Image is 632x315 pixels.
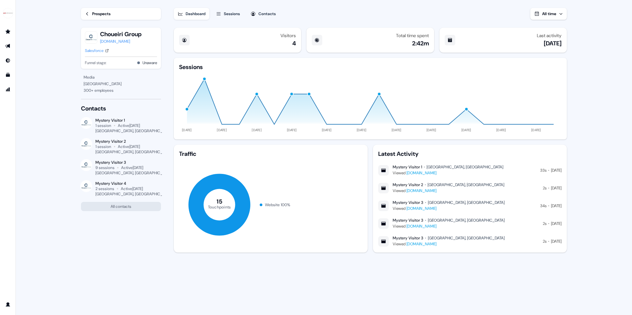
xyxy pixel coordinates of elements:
[393,218,423,223] div: Mystery Visitor 3
[179,150,362,158] div: Traffic
[217,198,222,206] tspan: 15
[95,160,161,165] div: Mystery Visitor 3
[95,128,173,133] div: [GEOGRAPHIC_DATA], [GEOGRAPHIC_DATA]
[179,63,203,71] div: Sessions
[247,8,280,20] button: Contacts
[95,149,173,155] div: [GEOGRAPHIC_DATA], [GEOGRAPHIC_DATA]
[407,170,436,176] a: [DOMAIN_NAME]
[280,33,296,38] div: Visitors
[461,128,471,132] tspan: [DATE]
[3,55,13,66] a: Go to Inbound
[3,26,13,37] a: Go to prospects
[427,128,436,132] tspan: [DATE]
[357,128,367,132] tspan: [DATE]
[174,8,209,20] button: Dashboard
[224,11,240,17] div: Sessions
[393,241,505,247] div: Viewed
[427,164,503,170] div: [GEOGRAPHIC_DATA], [GEOGRAPHIC_DATA]
[3,84,13,95] a: Go to attribution
[85,47,109,54] a: Salesforce
[428,182,504,187] div: [GEOGRAPHIC_DATA], [GEOGRAPHIC_DATA]
[84,74,158,81] div: Media
[542,11,556,16] span: All time
[551,238,562,245] div: [DATE]
[95,181,161,186] div: Mystery Visitor 4
[393,164,422,170] div: Mystery Visitor 1
[118,144,140,149] div: Active [DATE]
[551,220,562,227] div: [DATE]
[496,128,506,132] tspan: [DATE]
[81,105,161,112] div: Contacts
[95,123,111,128] div: 1 session
[81,202,161,211] button: All contacts
[3,70,13,80] a: Go to templates
[551,167,562,174] div: [DATE]
[530,8,567,20] button: All time
[393,205,505,212] div: Viewed
[92,11,111,17] div: Prospects
[292,39,296,47] div: 4
[287,128,297,132] tspan: [DATE]
[85,60,106,66] span: Funnel stage:
[392,128,402,132] tspan: [DATE]
[81,8,161,20] a: Prospects
[543,238,546,245] div: 2s
[407,188,436,193] a: [DOMAIN_NAME]
[393,200,423,205] div: Mystery Visitor 3
[544,39,562,47] div: [DATE]
[182,128,192,132] tspan: [DATE]
[393,223,505,230] div: Viewed
[85,47,104,54] div: Salesforce
[393,182,423,187] div: Mystery Visitor 2
[531,128,541,132] tspan: [DATE]
[412,39,429,47] div: 2:42m
[217,128,227,132] tspan: [DATE]
[121,186,143,191] div: Active [DATE]
[84,81,158,87] div: [GEOGRAPHIC_DATA]
[252,128,262,132] tspan: [DATE]
[393,170,503,176] div: Viewed
[428,200,505,205] div: [GEOGRAPHIC_DATA], [GEOGRAPHIC_DATA]
[407,241,436,247] a: [DOMAIN_NAME]
[393,235,423,241] div: Mystery Visitor 3
[543,220,546,227] div: 2s
[396,33,429,38] div: Total time spent
[95,139,161,144] div: Mystery Visitor 2
[543,185,546,191] div: 2s
[100,38,142,45] a: [DOMAIN_NAME]
[95,170,173,176] div: [GEOGRAPHIC_DATA], [GEOGRAPHIC_DATA]
[208,204,231,209] tspan: Touchpoints
[551,203,562,209] div: [DATE]
[540,167,546,174] div: 33s
[121,165,143,170] div: Active [DATE]
[95,186,114,191] div: 2 sessions
[3,41,13,51] a: Go to outbound experience
[95,191,173,197] div: [GEOGRAPHIC_DATA], [GEOGRAPHIC_DATA]
[428,235,505,241] div: [GEOGRAPHIC_DATA], [GEOGRAPHIC_DATA]
[322,128,332,132] tspan: [DATE]
[407,206,436,211] a: [DOMAIN_NAME]
[95,118,161,123] div: Mystery Visitor 1
[95,165,115,170] div: 9 sessions
[551,185,562,191] div: [DATE]
[258,11,276,17] div: Contacts
[407,224,436,229] a: [DOMAIN_NAME]
[95,144,111,149] div: 1 session
[265,202,290,208] div: Website 100 %
[186,11,205,17] div: Dashboard
[378,150,562,158] div: Latest Activity
[393,187,504,194] div: Viewed
[84,87,158,94] div: 300 + employees
[537,33,562,38] div: Last activity
[428,218,505,223] div: [GEOGRAPHIC_DATA], [GEOGRAPHIC_DATA]
[100,30,142,38] button: Choueiri Group
[212,8,244,20] button: Sessions
[143,60,157,66] button: Unaware
[3,299,13,310] a: Go to profile
[540,203,546,209] div: 34s
[118,123,140,128] div: Active [DATE]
